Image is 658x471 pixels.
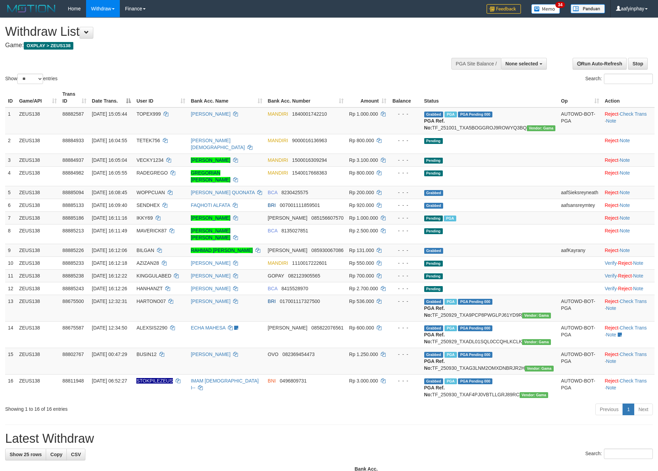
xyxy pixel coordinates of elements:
[349,157,378,163] span: Rp 3.100.000
[620,378,647,384] a: Check Trans
[620,215,630,221] a: Note
[62,190,84,195] span: 88885094
[604,74,653,84] input: Search:
[349,286,378,291] span: Rp 2.700.000
[349,260,374,266] span: Rp 550.000
[623,404,634,415] a: 1
[5,269,16,282] td: 11
[191,202,230,208] a: FAQHOTI ALFATA
[92,260,127,266] span: [DATE] 16:12:18
[62,228,84,233] span: 88885213
[5,211,16,224] td: 7
[458,112,492,117] span: PGA Pending
[191,170,230,182] a: GREGORIAN [PERSON_NAME]
[92,325,127,331] span: [DATE] 12:34:50
[424,305,445,318] b: PGA Ref. No:
[5,154,16,166] td: 3
[628,58,648,70] a: Stop
[16,199,60,211] td: ZEUS138
[136,170,168,176] span: RADEGREGO
[92,170,127,176] span: [DATE] 16:05:55
[392,260,419,266] div: - - -
[605,111,618,117] a: Reject
[606,332,616,337] a: Note
[268,352,279,357] span: OVO
[349,352,378,357] span: Rp 1.250.000
[585,449,653,459] label: Search:
[602,269,655,282] td: · ·
[16,269,60,282] td: ZEUS138
[392,202,419,209] div: - - -
[531,4,560,14] img: Button%20Memo.svg
[349,215,378,221] span: Rp 1.000.000
[421,321,558,348] td: TF_250929_TXADL01SQL0CCQHLKCLK
[92,299,127,304] span: [DATE] 12:32:31
[606,358,616,364] a: Note
[392,227,419,234] div: - - -
[424,118,445,130] b: PGA Ref. No:
[602,321,655,348] td: · ·
[602,166,655,186] td: ·
[392,189,419,196] div: - - -
[620,325,647,331] a: Check Trans
[620,299,647,304] a: Check Trans
[17,74,43,84] select: Showentries
[16,88,60,107] th: Game/API: activate to sort column ascending
[558,321,602,348] td: AUTOWD-BOT-PGA
[136,228,167,233] span: MAVERICK87
[16,154,60,166] td: ZEUS138
[633,260,644,266] a: Note
[5,244,16,257] td: 9
[5,224,16,244] td: 8
[605,299,618,304] a: Reject
[92,190,127,195] span: [DATE] 16:08:45
[392,247,419,254] div: - - -
[445,352,457,358] span: Marked by aafsreyleap
[191,325,225,331] a: ECHA MAHESA
[62,215,84,221] span: 88885186
[424,216,443,221] span: Pending
[618,273,632,279] a: Reject
[191,138,245,150] a: [PERSON_NAME][DEMOGRAPHIC_DATA]
[349,138,374,143] span: Rp 800.000
[16,134,60,154] td: ZEUS138
[525,366,554,371] span: Vendor URL: https://trx31.1velocity.biz
[487,4,521,14] img: Feedback.jpg
[585,74,653,84] label: Search:
[92,202,127,208] span: [DATE] 16:09:40
[424,261,443,266] span: Pending
[527,125,556,131] span: Vendor URL: https://trx31.1velocity.biz
[281,286,308,291] span: Copy 8415528970 to clipboard
[392,111,419,117] div: - - -
[605,157,618,163] a: Reject
[62,260,84,266] span: 88885233
[191,286,230,291] a: [PERSON_NAME]
[445,299,457,305] span: Marked by aaftrukkakada
[288,273,320,279] span: Copy 082123905565 to clipboard
[5,321,16,348] td: 14
[268,248,307,253] span: [PERSON_NAME]
[268,202,276,208] span: BRI
[349,190,374,195] span: Rp 200.000
[268,215,307,221] span: [PERSON_NAME]
[392,272,419,279] div: - - -
[136,215,153,221] span: IKKY69
[606,385,616,390] a: Note
[424,112,443,117] span: Grabbed
[424,190,443,196] span: Grabbed
[268,378,276,384] span: BNI
[392,157,419,164] div: - - -
[60,88,89,107] th: Trans ID: activate to sort column ascending
[16,295,60,321] td: ZEUS138
[62,248,84,253] span: 88885226
[292,260,327,266] span: Copy 1110017222601 to clipboard
[5,282,16,295] td: 12
[349,273,374,279] span: Rp 700.000
[5,186,16,199] td: 5
[62,286,84,291] span: 88885243
[620,202,630,208] a: Note
[268,260,288,266] span: MANDIRI
[16,186,60,199] td: ZEUS138
[268,190,278,195] span: BCA
[605,228,618,233] a: Reject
